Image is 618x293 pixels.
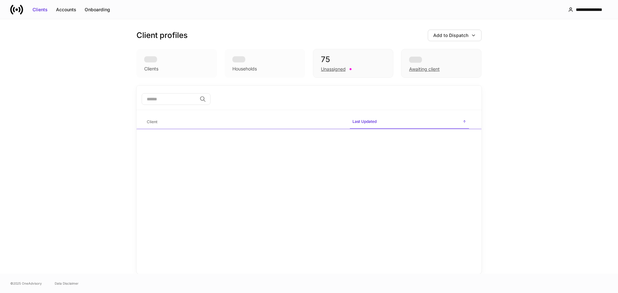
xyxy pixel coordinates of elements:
div: Accounts [56,6,76,13]
div: Unassigned [321,66,346,72]
span: © 2025 OneAdvisory [10,281,42,286]
h6: Last Updated [352,118,377,124]
div: Onboarding [85,6,110,13]
h3: Client profiles [136,30,188,41]
button: Add to Dispatch [428,30,482,41]
div: Clients [144,66,158,72]
span: Client [144,115,345,129]
button: Accounts [52,5,80,15]
h6: Client [147,119,157,125]
div: 75 [321,54,385,65]
div: Awaiting client [409,66,440,72]
div: Awaiting client [401,49,482,78]
div: Households [232,66,257,72]
div: Add to Dispatch [433,32,468,39]
button: Clients [28,5,52,15]
a: Data Disclaimer [55,281,79,286]
button: Onboarding [80,5,114,15]
span: Last Updated [350,115,469,129]
div: Clients [33,6,48,13]
div: 75Unassigned [313,49,393,78]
